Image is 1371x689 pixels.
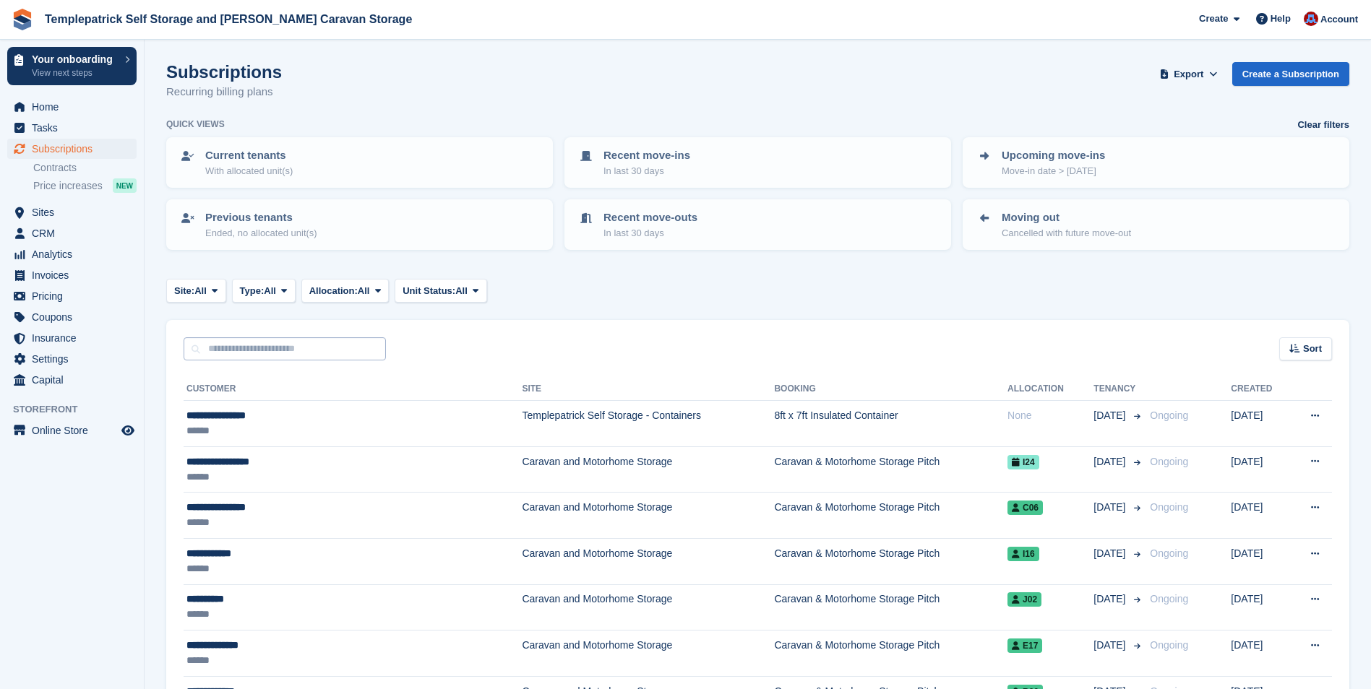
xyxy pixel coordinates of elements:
[1231,446,1289,493] td: [DATE]
[1093,378,1144,401] th: Tenancy
[964,201,1348,248] a: Moving out Cancelled with future move-out
[240,284,265,298] span: Type:
[522,378,774,401] th: Site
[166,62,282,82] h1: Subscriptions
[403,284,455,298] span: Unit Status:
[32,223,119,243] span: CRM
[1007,638,1042,653] span: E17
[1150,639,1188,651] span: Ongoing
[522,401,774,447] td: Templepatrick Self Storage - Containers
[32,139,119,159] span: Subscriptions
[33,161,137,175] a: Contracts
[774,538,1007,584] td: Caravan & Motorhome Storage Pitch
[32,66,118,79] p: View next steps
[32,420,119,441] span: Online Store
[603,209,697,226] p: Recent move-outs
[168,139,551,186] a: Current tenants With allocated unit(s)
[774,401,1007,447] td: 8ft x 7ft Insulated Container
[1231,538,1289,584] td: [DATE]
[205,209,317,226] p: Previous tenants
[964,139,1348,186] a: Upcoming move-ins Move-in date > [DATE]
[1231,378,1289,401] th: Created
[264,284,276,298] span: All
[774,446,1007,493] td: Caravan & Motorhome Storage Pitch
[566,139,950,186] a: Recent move-ins In last 30 days
[301,279,390,303] button: Allocation: All
[1002,147,1105,164] p: Upcoming move-ins
[32,244,119,264] span: Analytics
[774,630,1007,677] td: Caravan & Motorhome Storage Pitch
[1320,12,1358,27] span: Account
[7,265,137,285] a: menu
[194,284,207,298] span: All
[7,223,137,243] a: menu
[1157,62,1221,86] button: Export
[7,118,137,138] a: menu
[1271,12,1291,26] span: Help
[7,244,137,264] a: menu
[32,370,119,390] span: Capital
[205,147,293,164] p: Current tenants
[1007,592,1041,607] span: J02
[12,9,33,30] img: stora-icon-8386f47178a22dfd0bd8f6a31ec36ba5ce8667c1dd55bd0f319d3a0aa187defe.svg
[1002,226,1131,240] p: Cancelled with future move-out
[1007,500,1043,515] span: C06
[168,201,551,248] a: Previous tenants Ended, no allocated unit(s)
[1007,455,1039,469] span: I24
[1093,546,1128,561] span: [DATE]
[603,226,697,240] p: In last 30 days
[522,630,774,677] td: Caravan and Motorhome Storage
[33,178,137,194] a: Price increases NEW
[1093,638,1128,653] span: [DATE]
[32,349,119,369] span: Settings
[1007,378,1093,401] th: Allocation
[1199,12,1228,26] span: Create
[1232,62,1349,86] a: Create a Subscription
[232,279,296,303] button: Type: All
[33,179,103,193] span: Price increases
[32,328,119,348] span: Insurance
[774,584,1007,630] td: Caravan & Motorhome Storage Pitch
[32,202,119,222] span: Sites
[166,118,225,131] h6: Quick views
[7,370,137,390] a: menu
[1231,493,1289,539] td: [DATE]
[205,226,317,240] p: Ended, no allocated unit(s)
[395,279,486,303] button: Unit Status: All
[1297,118,1349,132] a: Clear filters
[1304,12,1318,26] img: Leigh
[603,147,690,164] p: Recent move-ins
[1150,456,1188,467] span: Ongoing
[1002,209,1131,226] p: Moving out
[522,538,774,584] td: Caravan and Motorhome Storage
[32,286,119,306] span: Pricing
[522,584,774,630] td: Caravan and Motorhome Storage
[566,201,950,248] a: Recent move-outs In last 30 days
[358,284,370,298] span: All
[7,307,137,327] a: menu
[39,7,418,31] a: Templepatrick Self Storage and [PERSON_NAME] Caravan Storage
[113,178,137,193] div: NEW
[455,284,468,298] span: All
[1150,593,1188,604] span: Ongoing
[184,378,522,401] th: Customer
[522,446,774,493] td: Caravan and Motorhome Storage
[1093,591,1128,607] span: [DATE]
[7,97,137,117] a: menu
[1231,584,1289,630] td: [DATE]
[32,307,119,327] span: Coupons
[1231,401,1289,447] td: [DATE]
[774,493,1007,539] td: Caravan & Motorhome Storage Pitch
[603,164,690,178] p: In last 30 days
[166,84,282,100] p: Recurring billing plans
[1174,67,1203,82] span: Export
[1093,500,1128,515] span: [DATE]
[1007,547,1039,561] span: I16
[32,97,119,117] span: Home
[174,284,194,298] span: Site:
[7,286,137,306] a: menu
[1007,408,1093,423] div: None
[774,378,1007,401] th: Booking
[7,139,137,159] a: menu
[1002,164,1105,178] p: Move-in date > [DATE]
